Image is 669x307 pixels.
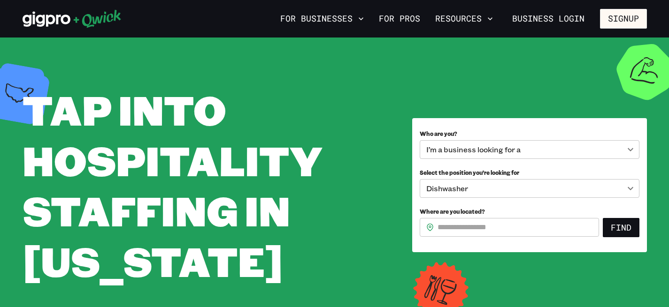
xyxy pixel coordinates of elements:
div: Dishwasher [420,179,639,198]
span: Where are you located? [420,208,485,215]
span: Tap into Hospitality Staffing in [US_STATE] [23,82,322,288]
button: For Businesses [277,11,368,27]
span: Select the position you’re looking for [420,169,519,176]
a: Business Login [504,9,592,29]
div: I’m a business looking for a [420,140,639,159]
span: Who are you? [420,130,457,137]
button: Find [603,218,639,238]
a: For Pros [375,11,424,27]
button: Signup [600,9,647,29]
button: Resources [431,11,497,27]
